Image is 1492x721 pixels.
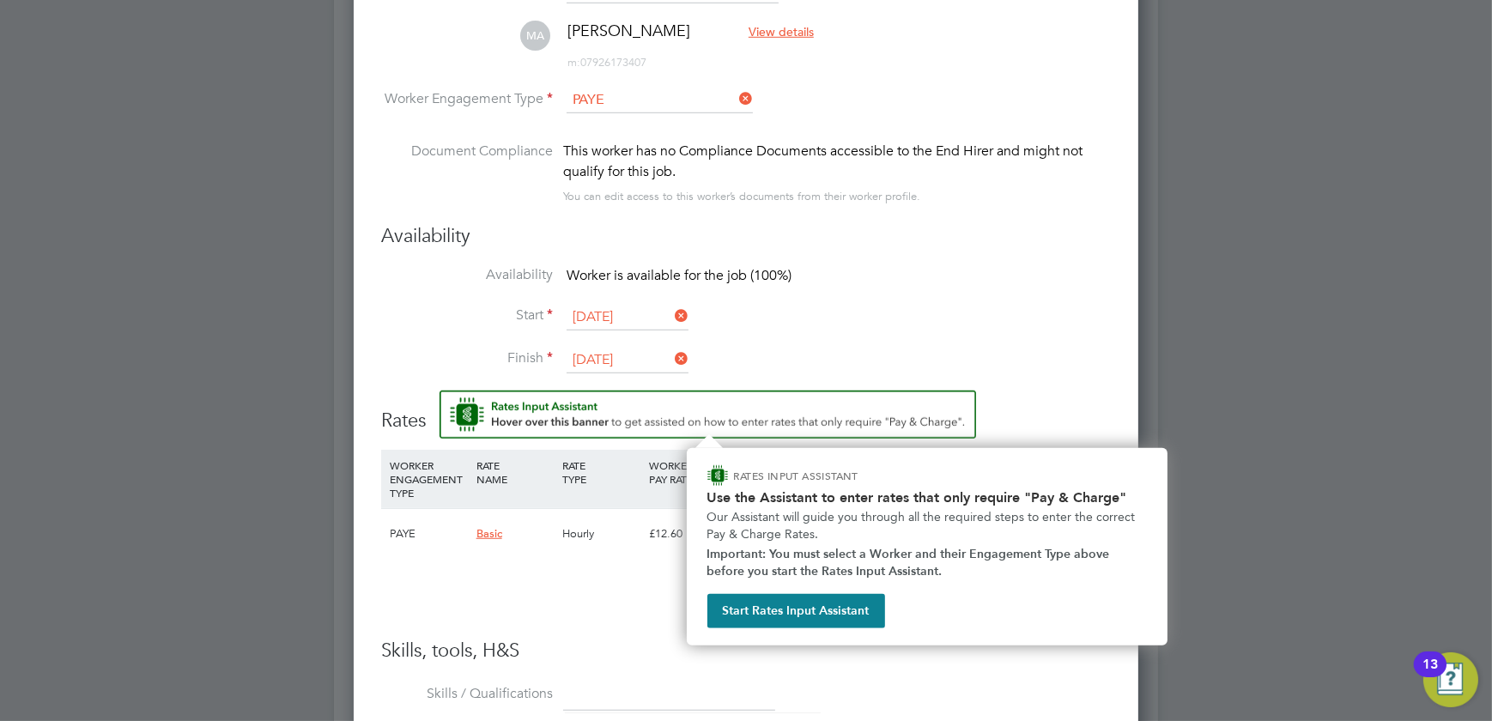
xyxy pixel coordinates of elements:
h3: Skills, tools, H&S [381,639,1111,663]
h2: Use the Assistant to enter rates that only require "Pay & Charge" [707,489,1147,506]
div: This worker has no Compliance Documents accessible to the End Hirer and might not qualify for thi... [563,141,1111,182]
label: Document Compliance [381,141,553,203]
span: Worker is available for the job (100%) [567,267,791,284]
div: PAYE [385,509,472,559]
input: Select one [567,348,688,373]
button: Open Resource Center, 13 new notifications [1423,652,1478,707]
strong: Important: You must select a Worker and their Engagement Type above before you start the Rates In... [707,547,1113,579]
h3: Availability [381,224,1111,249]
button: Rate Assistant [440,391,976,439]
label: Skills / Qualifications [381,685,553,703]
input: Select one [567,305,688,330]
label: Finish [381,349,553,367]
img: ENGAGE Assistant Icon [707,465,728,486]
div: How to input Rates that only require Pay & Charge [687,448,1168,645]
label: Start [381,306,553,324]
div: 13 [1422,664,1438,687]
span: View details [749,24,814,39]
span: [PERSON_NAME] [567,21,690,40]
div: WORKER PAY RATE [645,450,731,494]
label: Worker Engagement Type [381,90,553,108]
div: Hourly [559,509,646,559]
label: Availability [381,266,553,284]
span: m: [567,55,580,70]
input: Select one [567,88,753,113]
div: WORKER ENGAGEMENT TYPE [385,450,472,508]
p: RATES INPUT ASSISTANT [734,469,949,483]
div: You can edit access to this worker’s documents from their worker profile. [563,186,920,207]
div: RATE NAME [472,450,559,494]
p: Our Assistant will guide you through all the required steps to enter the correct Pay & Charge Rates. [707,509,1147,542]
span: Basic [476,526,502,541]
span: MA [520,21,550,51]
div: £12.60 [645,509,731,559]
div: RATE TYPE [559,450,646,494]
span: 07926173407 [567,55,646,70]
h3: Rates [381,391,1111,433]
button: Start Rates Input Assistant [707,594,885,628]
